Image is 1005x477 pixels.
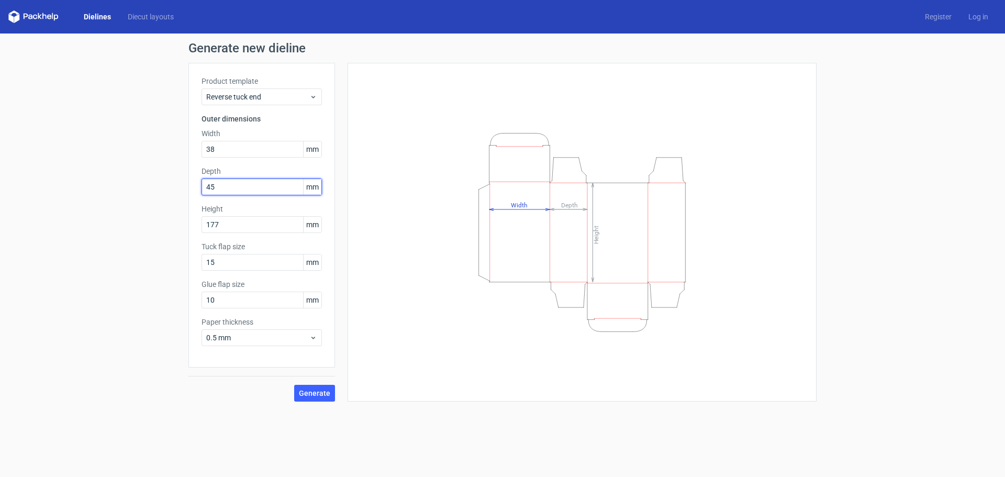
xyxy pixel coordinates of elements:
[202,241,322,252] label: Tuck flap size
[119,12,182,22] a: Diecut layouts
[511,201,528,208] tspan: Width
[561,201,578,208] tspan: Depth
[206,92,309,102] span: Reverse tuck end
[303,217,321,232] span: mm
[202,204,322,214] label: Height
[202,128,322,139] label: Width
[294,385,335,402] button: Generate
[299,390,330,397] span: Generate
[303,141,321,157] span: mm
[303,292,321,308] span: mm
[75,12,119,22] a: Dielines
[202,279,322,290] label: Glue flap size
[917,12,960,22] a: Register
[206,332,309,343] span: 0.5 mm
[303,254,321,270] span: mm
[202,317,322,327] label: Paper thickness
[593,225,600,243] tspan: Height
[202,114,322,124] h3: Outer dimensions
[303,179,321,195] span: mm
[960,12,997,22] a: Log in
[188,42,817,54] h1: Generate new dieline
[202,76,322,86] label: Product template
[202,166,322,176] label: Depth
